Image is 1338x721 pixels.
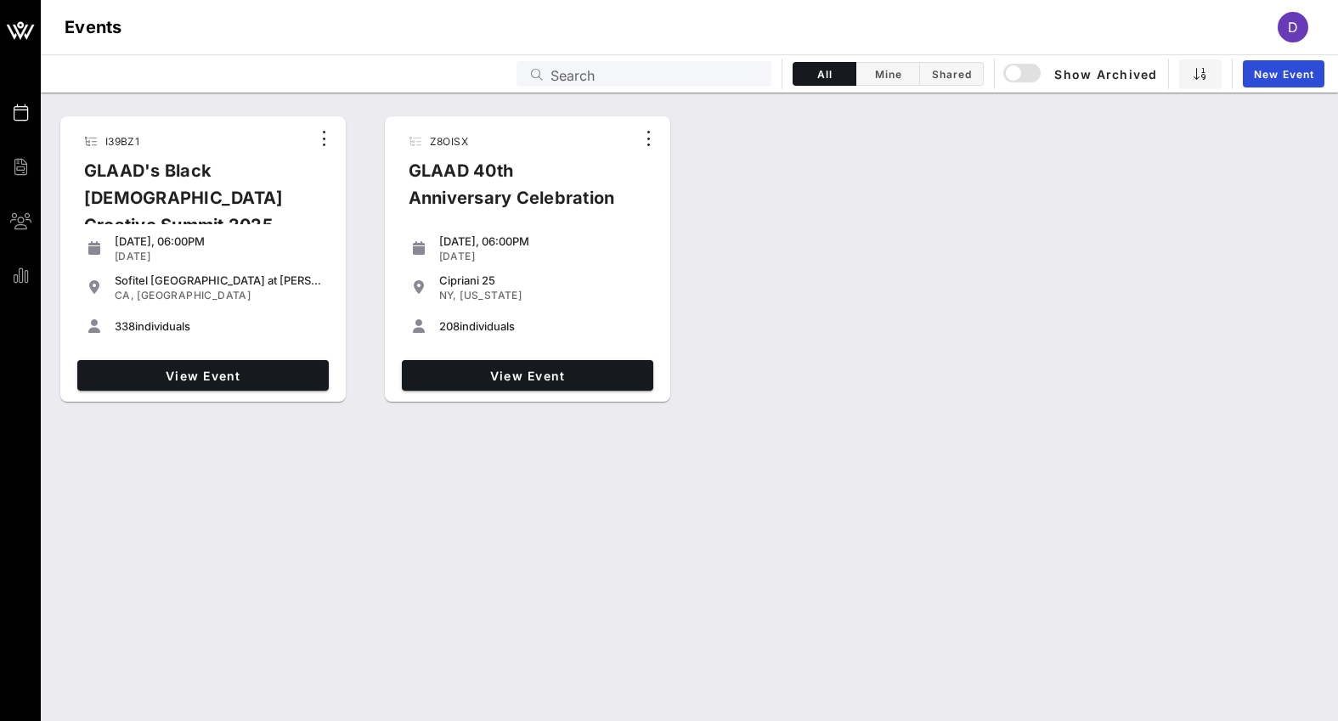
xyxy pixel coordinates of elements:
[115,273,322,287] div: Sofitel [GEOGRAPHIC_DATA] at [PERSON_NAME][GEOGRAPHIC_DATA]
[65,14,122,41] h1: Events
[793,62,856,86] button: All
[137,289,251,301] span: [GEOGRAPHIC_DATA]
[71,157,310,252] div: GLAAD's Black [DEMOGRAPHIC_DATA] Creative Summit 2025
[430,135,468,148] span: Z8OISX
[439,289,457,301] span: NY,
[1288,19,1298,36] span: D
[77,360,329,391] a: View Event
[439,319,460,333] span: 208
[115,319,135,333] span: 338
[460,289,522,301] span: [US_STATE]
[395,157,635,225] div: GLAAD 40th Anniversary Celebration
[804,68,845,81] span: All
[84,369,322,383] span: View Event
[1243,60,1324,87] a: New Event
[1006,64,1157,84] span: Show Archived
[402,360,653,391] a: View Event
[409,369,646,383] span: View Event
[115,250,322,263] div: [DATE]
[1278,12,1308,42] div: D
[920,62,984,86] button: Shared
[115,289,134,301] span: CA,
[856,62,920,86] button: Mine
[439,319,646,333] div: individuals
[439,273,646,287] div: Cipriani 25
[930,68,973,81] span: Shared
[105,135,139,148] span: I39BZ1
[439,250,646,263] div: [DATE]
[439,234,646,248] div: [DATE], 06:00PM
[1253,68,1314,81] span: New Event
[1005,59,1158,89] button: Show Archived
[115,234,322,248] div: [DATE], 06:00PM
[115,319,322,333] div: individuals
[867,68,909,81] span: Mine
